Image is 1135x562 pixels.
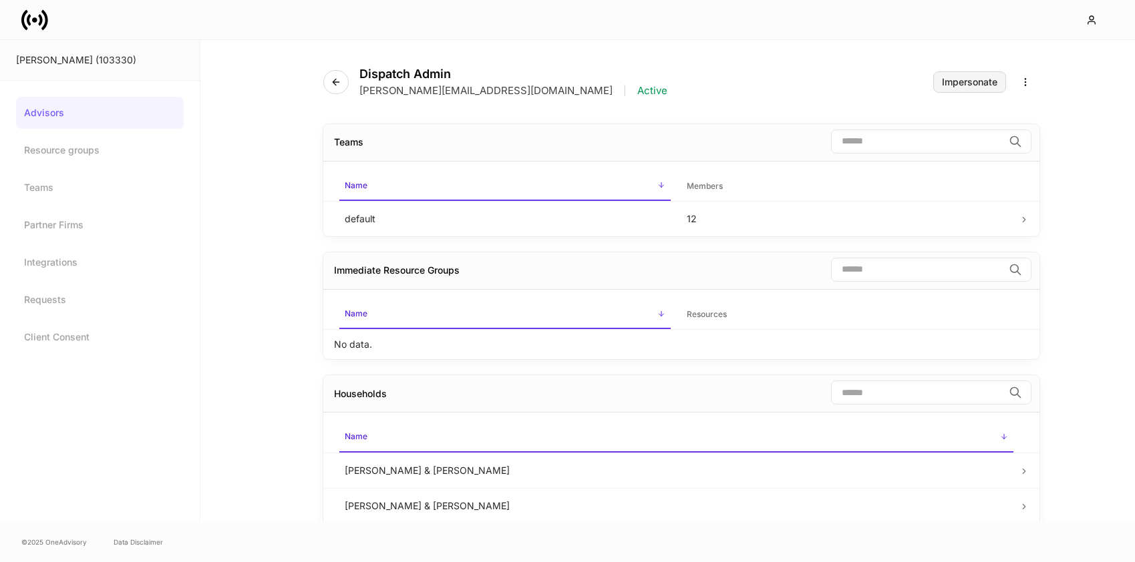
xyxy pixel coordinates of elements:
[16,321,184,353] a: Client Consent
[676,201,1019,236] td: 12
[942,77,997,87] div: Impersonate
[623,84,627,97] p: |
[345,307,367,320] h6: Name
[681,173,1013,200] span: Members
[334,488,1019,523] td: [PERSON_NAME] & [PERSON_NAME]
[21,537,87,547] span: © 2025 OneAdvisory
[334,387,387,400] div: Households
[345,179,367,192] h6: Name
[687,180,723,192] h6: Members
[334,264,460,277] div: Immediate Resource Groups
[16,209,184,241] a: Partner Firms
[16,172,184,204] a: Teams
[339,172,671,201] span: Name
[334,453,1019,488] td: [PERSON_NAME] & [PERSON_NAME]
[334,135,363,149] div: Teams
[637,84,667,97] p: Active
[16,97,184,129] a: Advisors
[16,284,184,316] a: Requests
[345,430,367,443] h6: Name
[16,53,184,67] div: [PERSON_NAME] (103330)
[359,67,667,81] h4: Dispatch Admin
[933,71,1006,93] button: Impersonate
[16,134,184,166] a: Resource groups
[339,300,671,329] span: Name
[114,537,163,547] a: Data Disclaimer
[334,201,677,236] td: default
[687,308,727,320] h6: Resources
[359,84,613,97] p: [PERSON_NAME][EMAIL_ADDRESS][DOMAIN_NAME]
[339,423,1013,452] span: Name
[334,338,372,351] p: No data.
[681,301,1013,328] span: Resources
[16,246,184,278] a: Integrations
